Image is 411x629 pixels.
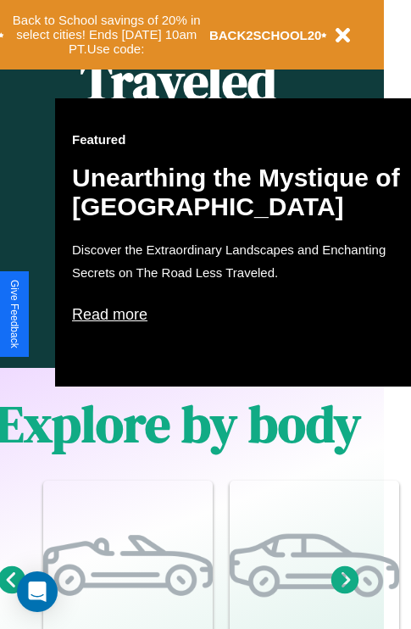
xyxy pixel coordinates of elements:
[72,132,411,147] h3: Featured
[72,164,411,221] h2: Unearthing the Mystique of [GEOGRAPHIC_DATA]
[8,280,20,348] div: Give Feedback
[72,301,411,328] p: Read more
[209,28,322,42] b: BACK2SCHOOL20
[72,238,411,284] p: Discover the Extraordinary Landscapes and Enchanting Secrets on The Road Less Traveled.
[4,8,209,61] button: Back to School savings of 20% in select cities! Ends [DATE] 10am PT.Use code:
[17,571,58,612] div: Open Intercom Messenger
